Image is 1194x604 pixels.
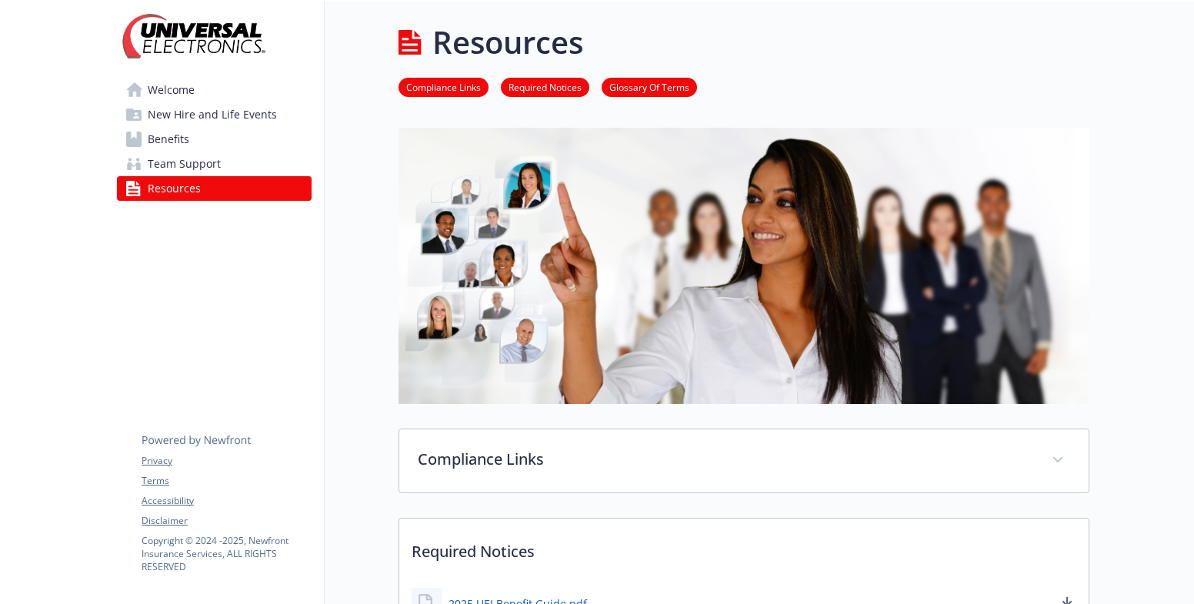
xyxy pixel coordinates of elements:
a: Team Support [117,152,312,176]
a: Glossary Of Terms [602,79,697,94]
img: resources page banner [399,128,1089,404]
a: Compliance Links [399,79,489,94]
h1: Resources [432,19,583,65]
a: New Hire and Life Events [117,102,312,127]
span: New Hire and Life Events [148,102,277,127]
a: Welcome [117,78,312,102]
span: Welcome [148,78,195,102]
div: Compliance Links [399,429,1089,492]
span: Resources [148,176,201,201]
span: Benefits [148,127,189,152]
a: Accessibility [142,494,311,508]
a: Disclaimer [142,514,311,528]
p: Compliance Links [418,448,1033,471]
a: Required Notices [501,79,589,94]
p: Copyright © 2024 - 2025 , Newfront Insurance Services, ALL RIGHTS RESERVED [142,534,311,573]
a: Benefits [117,127,312,152]
a: Resources [117,176,312,201]
a: Terms [142,474,311,488]
p: Required Notices [399,519,1089,576]
a: Privacy [142,454,311,468]
span: Team Support [148,152,221,176]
